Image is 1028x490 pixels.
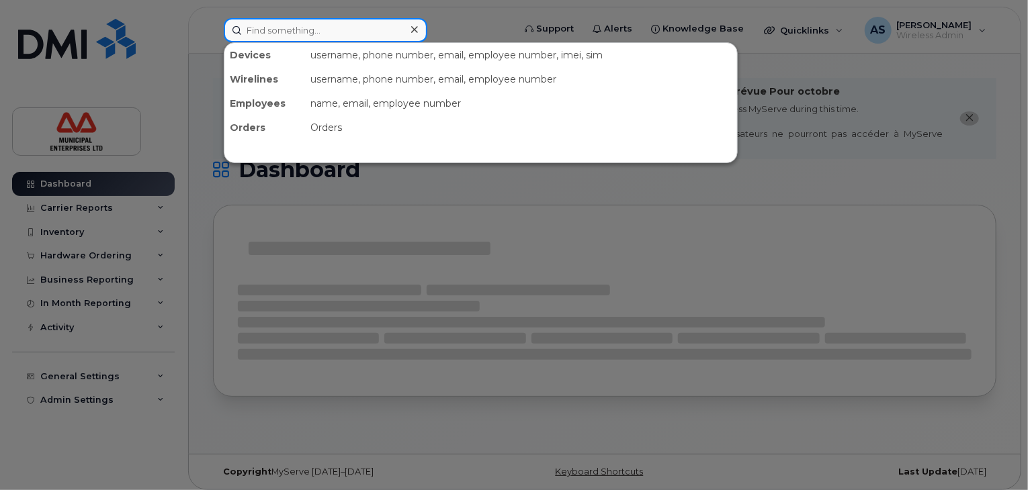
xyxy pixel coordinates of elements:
[224,67,305,91] div: Wirelines
[305,91,737,115] div: name, email, employee number
[305,43,737,67] div: username, phone number, email, employee number, imei, sim
[224,91,305,115] div: Employees
[305,115,737,140] div: Orders
[224,43,305,67] div: Devices
[305,67,737,91] div: username, phone number, email, employee number
[224,115,305,140] div: Orders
